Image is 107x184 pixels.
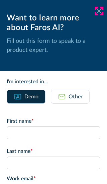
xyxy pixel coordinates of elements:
label: First name [7,117,100,125]
div: Want to learn more about Faros AI? [7,13,100,33]
div: Other [69,93,83,101]
label: Last name [7,147,100,155]
label: Work email [7,175,100,183]
p: Fill out this form to speak to a product expert. [7,37,100,55]
div: I'm interested in... [7,78,100,86]
div: Demo [24,93,38,101]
